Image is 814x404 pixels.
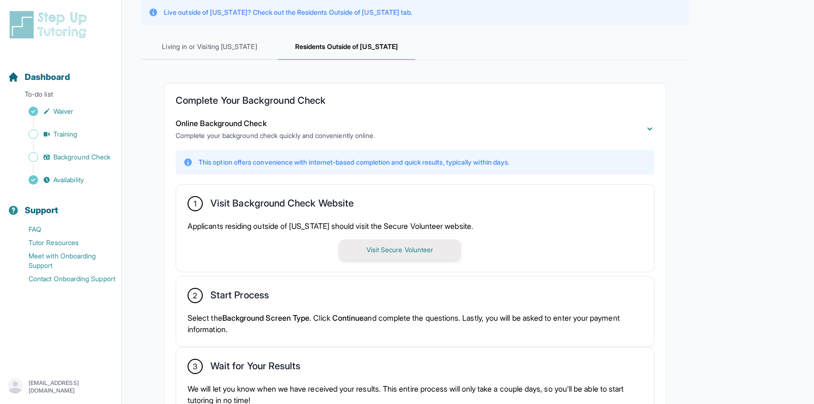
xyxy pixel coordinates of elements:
[25,70,70,84] span: Dashboard
[29,379,114,394] p: [EMAIL_ADDRESS][DOMAIN_NAME]
[210,289,269,305] h2: Start Process
[53,129,78,139] span: Training
[53,107,73,116] span: Waiver
[176,131,375,140] p: Complete your background check quickly and conveniently online.
[4,55,118,88] button: Dashboard
[210,197,354,213] h2: Visit Background Check Website
[278,34,415,60] span: Residents Outside of [US_STATE]
[8,223,121,236] a: FAQ
[25,204,59,217] span: Support
[8,105,121,118] a: Waiver
[188,312,643,335] p: Select the . Click and complete the questions. Lastly, you will be asked to enter your payment in...
[8,249,121,272] a: Meet with Onboarding Support
[194,198,197,209] span: 1
[53,152,110,162] span: Background Check
[176,118,267,128] span: Online Background Check
[8,10,92,40] img: logo
[188,220,643,232] p: Applicants residing outside of [US_STATE] should visit the Secure Volunteer website.
[222,313,310,323] span: Background Screen Type
[339,245,461,254] a: Visit Secure Volunteer
[8,128,121,141] a: Training
[339,239,461,260] button: Visit Secure Volunteer
[164,8,412,17] p: Live outside of [US_STATE]? Check out the Residents Outside of [US_STATE] tab.
[8,272,121,286] a: Contact Onboarding Support
[193,361,198,372] span: 3
[141,34,278,60] span: Living in or Visiting [US_STATE]
[141,34,689,60] nav: Tabs
[332,313,364,323] span: Continue
[176,95,655,110] h2: Complete Your Background Check
[176,118,655,140] button: Online Background CheckComplete your background check quickly and conveniently online.
[8,378,114,395] button: [EMAIL_ADDRESS][DOMAIN_NAME]
[210,360,300,375] h2: Wait for Your Results
[4,89,118,103] p: To-do list
[8,173,121,187] a: Availability
[8,236,121,249] a: Tutor Resources
[8,70,70,84] a: Dashboard
[199,158,509,167] p: This option offers convenience with internet-based completion and quick results, typically within...
[53,175,84,185] span: Availability
[4,188,118,221] button: Support
[193,290,197,301] span: 2
[8,150,121,164] a: Background Check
